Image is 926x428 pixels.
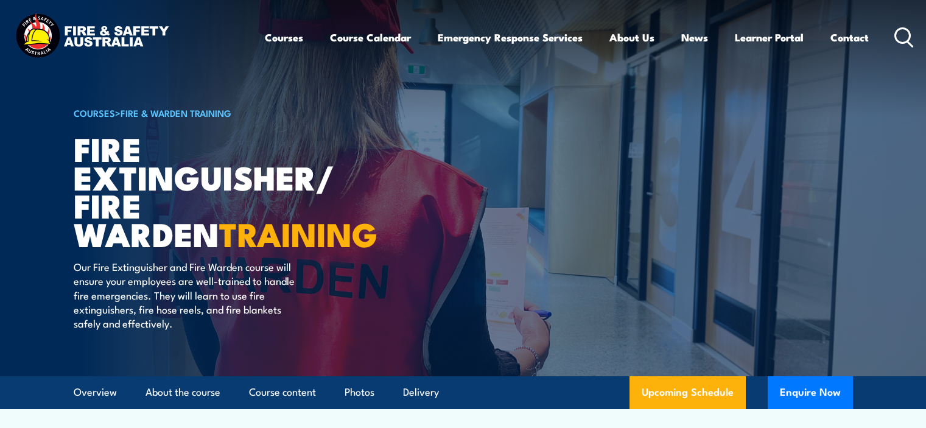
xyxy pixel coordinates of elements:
a: Delivery [403,376,439,409]
p: Our Fire Extinguisher and Fire Warden course will ensure your employees are well-trained to handl... [74,259,296,331]
h1: Fire Extinguisher/ Fire Warden [74,134,374,248]
a: Course content [249,376,316,409]
a: About the course [146,376,220,409]
a: Fire & Warden Training [121,106,231,119]
a: Courses [265,21,303,54]
a: Upcoming Schedule [630,376,746,409]
a: Learner Portal [735,21,804,54]
button: Enquire Now [768,376,853,409]
strong: TRAINING [219,208,377,258]
a: Overview [74,376,117,409]
a: Photos [345,376,374,409]
a: Course Calendar [330,21,411,54]
a: COURSES [74,106,115,119]
a: About Us [609,21,654,54]
a: Contact [830,21,869,54]
h6: > [74,105,374,120]
a: News [681,21,708,54]
a: Emergency Response Services [438,21,583,54]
